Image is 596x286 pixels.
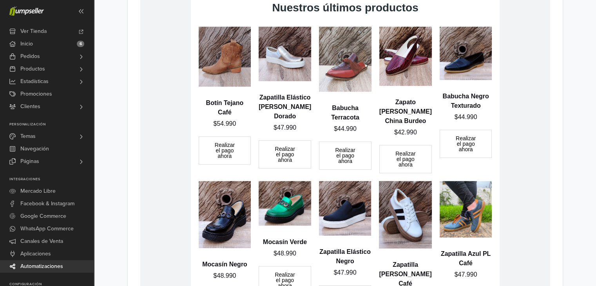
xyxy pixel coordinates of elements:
span: Estadísticas [20,75,49,88]
span: Aplicaciones [20,248,51,260]
img: logocuero2dd.png [166,24,244,91]
p: Para hacer tu [DATE][DATE] aún más emocionante, hemos preparado algo realmente sensacional, solo ... [58,212,352,231]
span: Clientes [20,100,40,113]
span: Ver Tienda [20,25,47,38]
p: Integraciones [9,177,94,182]
span: Mercado Libre [20,185,56,197]
span: Promociones [20,88,52,100]
span: 6 [77,41,84,47]
span: Productos [20,63,45,75]
span: Automatizaciones [20,260,63,273]
p: Personalización [9,122,94,127]
span: Páginas [20,155,39,168]
a: Comienza a comprar [79,157,176,176]
span: Navegación [20,143,49,155]
span: Canales de Venta [20,235,63,248]
span: Facebook & Instagram [20,197,74,210]
span: WhatsApp Commerce [20,223,74,235]
span: Google Commerce [20,210,66,223]
h2: Nuestros últimos productos [58,268,352,283]
span: Inicio [20,38,33,50]
h1: [DATE][DATE] [58,122,197,137]
span: Temas [20,130,36,143]
p: ¡Prepárate para el evento de compras del año. ¡Es [DATE][DATE]! [58,203,352,212]
span: Pedidos [20,50,40,63]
